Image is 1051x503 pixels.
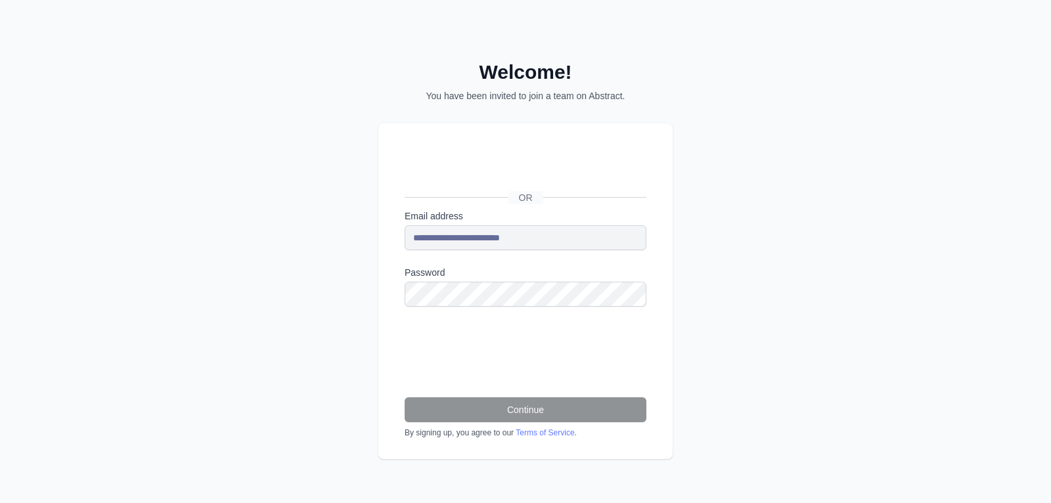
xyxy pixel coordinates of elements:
[405,322,604,374] iframe: reCAPTCHA
[405,397,646,422] button: Continue
[405,209,646,223] label: Email address
[378,60,673,84] h2: Welcome!
[508,191,543,204] span: OR
[378,89,673,102] p: You have been invited to join a team on Abstract.
[405,427,646,438] div: By signing up, you agree to our .
[516,428,574,437] a: Terms of Service
[398,154,651,183] iframe: Botón de Acceder con Google
[405,266,646,279] label: Password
